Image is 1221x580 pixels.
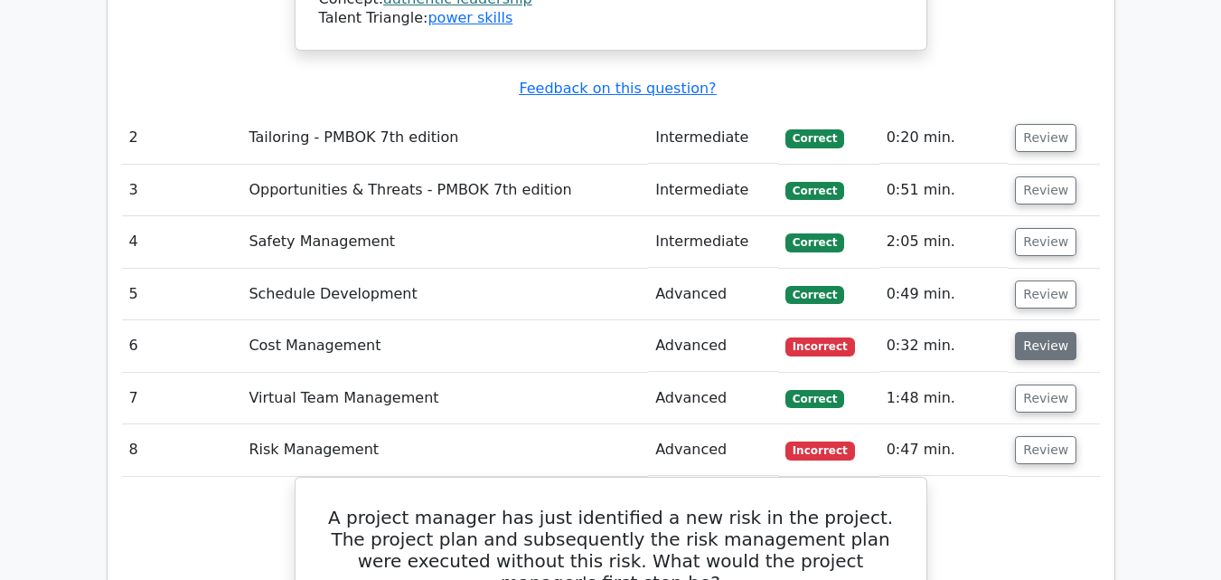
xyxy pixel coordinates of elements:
td: 5 [122,269,242,320]
td: 2:05 min. [879,216,1009,268]
a: power skills [427,9,512,26]
button: Review [1015,124,1076,152]
td: 3 [122,165,242,216]
button: Review [1015,280,1076,309]
button: Review [1015,332,1076,360]
td: Advanced [648,269,778,320]
td: Virtual Team Management [241,373,648,424]
td: Intermediate [648,112,778,164]
span: Incorrect [785,442,855,460]
span: Correct [785,182,844,200]
td: 1:48 min. [879,373,1009,424]
td: 7 [122,373,242,424]
td: Intermediate [648,216,778,268]
td: Cost Management [241,320,648,372]
a: Feedback on this question? [519,80,716,97]
td: 8 [122,424,242,476]
td: Advanced [648,320,778,372]
td: 0:20 min. [879,112,1009,164]
td: 0:51 min. [879,165,1009,216]
td: 6 [122,320,242,372]
td: Advanced [648,373,778,424]
span: Incorrect [785,338,855,356]
span: Correct [785,129,844,147]
td: 2 [122,112,242,164]
button: Review [1015,228,1076,256]
span: Correct [785,390,844,408]
button: Review [1015,385,1076,413]
span: Correct [785,286,844,304]
td: 0:49 min. [879,269,1009,320]
td: Opportunities & Threats - PMBOK 7th edition [241,165,648,216]
td: 4 [122,216,242,268]
td: Tailoring - PMBOK 7th edition [241,112,648,164]
td: 0:47 min. [879,424,1009,476]
td: Intermediate [648,165,778,216]
td: Advanced [648,424,778,476]
td: Safety Management [241,216,648,268]
button: Review [1015,176,1076,204]
button: Review [1015,436,1076,464]
span: Correct [785,233,844,252]
td: 0:32 min. [879,320,1009,372]
td: Risk Management [241,424,648,476]
td: Schedule Development [241,269,648,320]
